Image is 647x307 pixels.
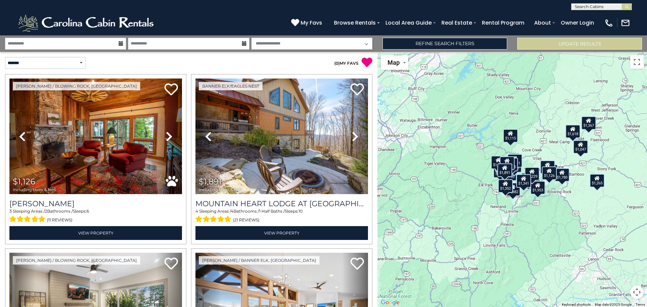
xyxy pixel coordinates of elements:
[503,129,518,143] div: $1,115
[9,199,182,208] h3: Azalea Hill
[195,208,368,224] div: Sleeping Areas / Bathrooms / Sleeps:
[195,226,368,240] a: View Property
[621,18,630,28] img: mail-regular-white.png
[557,17,597,29] a: Owner Login
[382,17,435,29] a: Local Area Guide
[590,174,605,187] div: $1,265
[47,216,72,224] span: (11 reviews)
[350,83,364,97] a: Add to favorites
[336,61,338,66] span: 0
[479,17,528,29] a: Rental Program
[331,17,379,29] a: Browse Rentals
[301,19,322,27] span: My Favs
[9,209,12,214] span: 3
[195,199,368,208] h3: Mountain Heart Lodge at Eagles Nest
[531,17,554,29] a: About
[493,164,508,178] div: $1,634
[525,167,540,180] div: $1,229
[195,209,198,214] span: 4
[595,303,631,306] span: Map data ©2025 Google
[13,187,56,192] span: including taxes & fees
[507,159,522,173] div: $1,121
[299,209,303,214] span: 10
[199,256,319,265] a: [PERSON_NAME] / Banner Elk, [GEOGRAPHIC_DATA]
[259,209,285,214] span: 1 Half Baths /
[516,174,531,188] div: $1,341
[199,177,222,186] span: $1,891
[334,61,340,66] span: ( )
[381,55,408,70] button: Change map style
[630,55,644,69] button: Toggle fullscreen view
[388,59,400,66] span: Map
[45,209,47,214] span: 2
[565,125,580,138] div: $1,618
[517,38,642,50] button: Update Results
[195,79,368,194] img: thumbnail_163263019.jpeg
[507,154,522,167] div: $1,831
[491,155,506,169] div: $1,621
[231,209,234,214] span: 4
[530,181,545,194] div: $1,953
[604,18,614,28] img: phone-regular-white.png
[334,61,359,66] a: (0)MY FAVS
[498,179,513,193] div: $1,352
[382,38,507,50] a: Refine Search Filters
[350,257,364,271] a: Add to favorites
[291,19,324,27] a: My Favs
[9,208,182,224] div: Sleeping Areas / Bathrooms / Sleeps:
[9,199,182,208] a: [PERSON_NAME]
[195,199,368,208] a: Mountain Heart Lodge at [GEOGRAPHIC_DATA]
[555,168,569,182] div: $1,780
[233,216,259,224] span: (21 reviews)
[500,156,515,170] div: $1,567
[540,160,555,174] div: $1,097
[573,140,588,154] div: $1,047
[542,166,557,180] div: $1,126
[581,116,596,130] div: $1,367
[630,285,644,299] button: Map camera controls
[13,256,140,265] a: [PERSON_NAME] / Blowing Rock, [GEOGRAPHIC_DATA]
[9,226,182,240] a: View Property
[13,82,140,90] a: [PERSON_NAME] / Blowing Rock, [GEOGRAPHIC_DATA]
[9,79,182,194] img: thumbnail_163277858.jpeg
[164,83,178,97] a: Add to favorites
[17,13,157,33] img: White-1-2.png
[379,298,401,307] a: Open this area in Google Maps (opens a new window)
[164,257,178,271] a: Add to favorites
[379,298,401,307] img: Google
[87,209,89,214] span: 6
[636,303,645,306] a: Terms (opens in new tab)
[497,163,512,177] div: $1,891
[199,187,242,192] span: including taxes & fees
[13,177,35,186] span: $1,126
[562,302,591,307] button: Keyboard shortcuts
[438,17,475,29] a: Real Estate
[505,182,520,196] div: $1,882
[199,82,263,90] a: Banner Elk/Eagles Nest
